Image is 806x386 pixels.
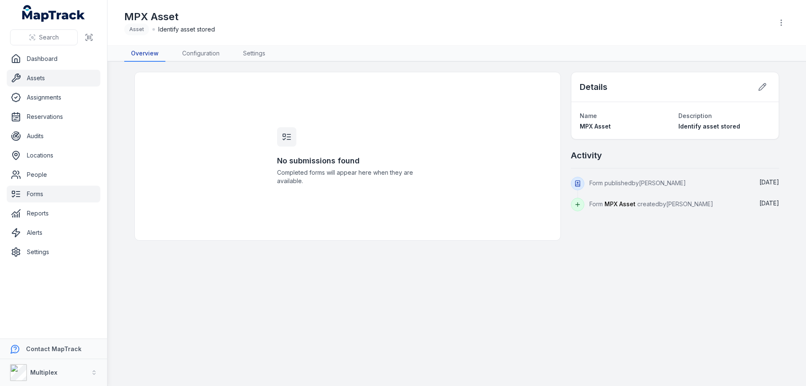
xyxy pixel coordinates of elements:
a: Locations [7,147,100,164]
a: Configuration [175,46,226,62]
a: Settings [7,244,100,260]
a: Settings [236,46,272,62]
a: Alerts [7,224,100,241]
button: Search [10,29,78,45]
a: Overview [124,46,165,62]
span: [DATE] [759,200,779,207]
div: Asset [124,24,149,35]
span: Completed forms will appear here when they are available. [277,168,418,185]
a: Assignments [7,89,100,106]
span: MPX Asset [604,200,636,207]
h1: MPX Asset [124,10,215,24]
time: 9/1/2025, 1:26:37 PM [759,179,779,186]
span: Form created by [PERSON_NAME] [589,200,713,207]
time: 9/1/2025, 9:21:56 AM [759,200,779,207]
span: [DATE] [759,179,779,186]
a: Assets [7,70,100,87]
span: Form published by [PERSON_NAME] [589,179,686,186]
h2: Activity [571,150,602,161]
strong: Contact MapTrack [26,345,81,352]
span: Name [580,112,597,119]
span: Search [39,33,59,42]
a: Forms [7,186,100,202]
span: Identify asset stored [678,123,740,130]
a: Dashboard [7,50,100,67]
span: MPX Asset [580,123,611,130]
strong: Multiplex [30,369,58,376]
a: MapTrack [22,5,85,22]
h3: No submissions found [277,155,418,167]
a: People [7,166,100,183]
h2: Details [580,81,607,93]
a: Audits [7,128,100,144]
a: Reports [7,205,100,222]
span: Identify asset stored [158,25,215,34]
span: Description [678,112,712,119]
a: Reservations [7,108,100,125]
